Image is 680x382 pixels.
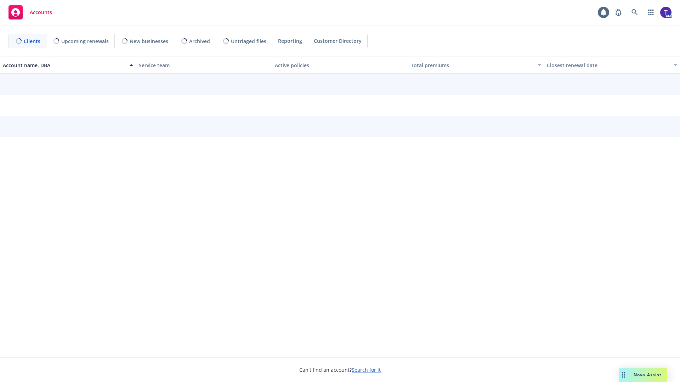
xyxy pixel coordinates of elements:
[6,2,55,22] a: Accounts
[24,37,40,45] span: Clients
[299,366,381,374] span: Can't find an account?
[130,37,168,45] span: New businesses
[352,366,381,373] a: Search for it
[547,62,669,69] div: Closest renewal date
[272,57,408,74] button: Active policies
[189,37,210,45] span: Archived
[408,57,544,74] button: Total premiums
[634,372,662,378] span: Nova Assist
[411,62,533,69] div: Total premiums
[231,37,266,45] span: Untriaged files
[30,10,52,15] span: Accounts
[644,5,658,19] a: Switch app
[544,57,680,74] button: Closest renewal date
[660,7,671,18] img: photo
[619,368,667,382] button: Nova Assist
[139,62,269,69] div: Service team
[611,5,625,19] a: Report a Bug
[628,5,642,19] a: Search
[278,37,302,45] span: Reporting
[3,62,125,69] div: Account name, DBA
[314,37,362,45] span: Customer Directory
[275,62,405,69] div: Active policies
[619,368,628,382] div: Drag to move
[136,57,272,74] button: Service team
[61,37,109,45] span: Upcoming renewals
